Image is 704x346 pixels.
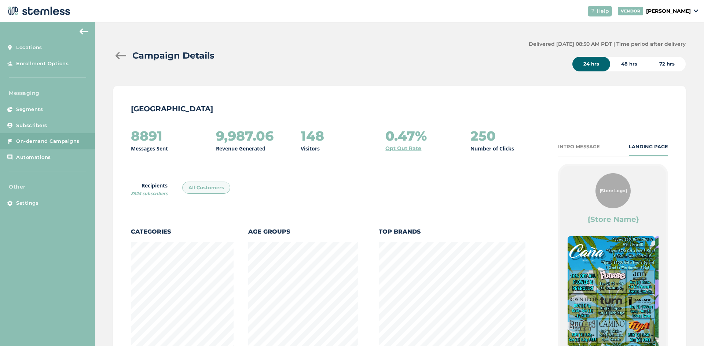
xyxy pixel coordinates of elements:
[301,145,320,152] p: Visitors
[131,182,168,197] label: Recipients
[80,29,88,34] img: icon-arrow-back-accent-c549486e.svg
[385,129,427,143] h2: 0.47%
[16,44,42,51] span: Locations
[131,190,168,197] span: 8924 subscribers
[646,7,691,15] p: [PERSON_NAME]
[470,129,496,143] h2: 250
[597,7,609,15] span: Help
[667,311,704,346] iframe: Chat Widget
[16,60,69,67] span: Enrollment Options
[6,4,70,18] img: logo-dark-0685b13c.svg
[132,49,214,62] h2: Campaign Details
[131,129,162,143] h2: 8891
[529,40,686,48] label: Delivered [DATE] 08:50 AM PDT | Time period after delivery
[572,57,610,71] div: 24 hrs
[470,145,514,152] p: Number of Clicks
[16,138,80,145] span: On-demand Campaigns
[16,200,38,207] span: Settings
[610,57,648,71] div: 48 hrs
[591,9,595,13] img: icon-help-white-03924b79.svg
[379,227,525,236] label: Top Brands
[248,227,358,236] label: Age Groups
[587,214,639,224] label: {Store Name}
[385,145,421,152] a: Opt Out Rate
[301,129,324,143] h2: 148
[216,129,274,143] h2: 9,987.06
[182,182,230,194] div: All Customers
[16,122,47,129] span: Subscribers
[618,7,643,15] div: VENDOR
[558,143,600,150] div: INTRO MESSAGE
[131,104,668,114] p: [GEOGRAPHIC_DATA]
[216,145,265,152] p: Revenue Generated
[131,227,234,236] label: Categories
[694,10,698,12] img: icon_down-arrow-small-66adaf34.svg
[131,145,168,152] p: Messages Sent
[16,154,51,161] span: Automations
[629,143,668,150] div: LANDING PAGE
[599,187,627,194] span: {Store Logo}
[16,106,43,113] span: Segments
[648,57,686,71] div: 72 hrs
